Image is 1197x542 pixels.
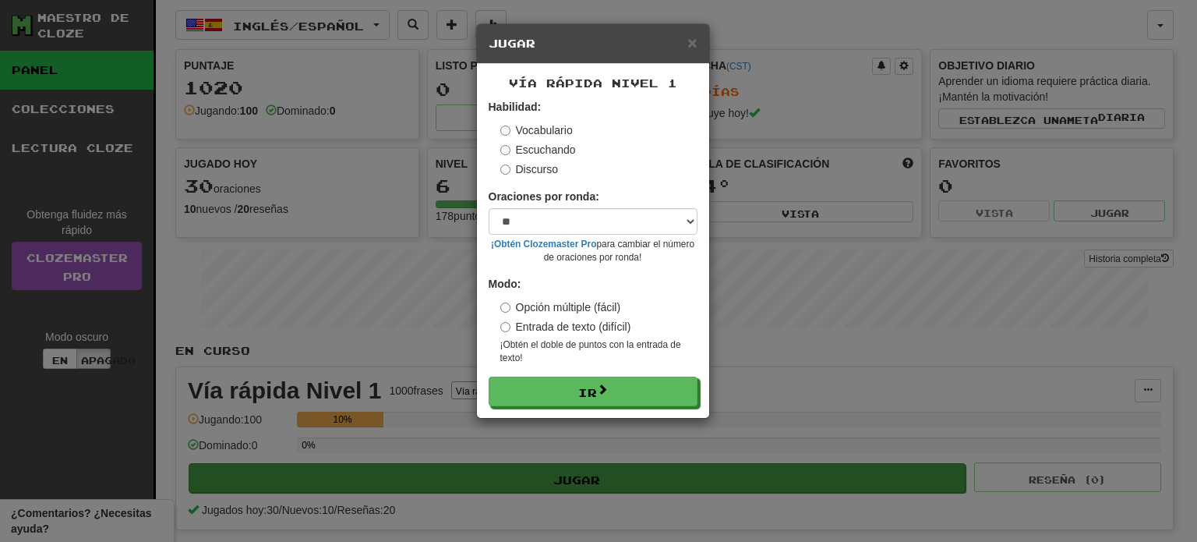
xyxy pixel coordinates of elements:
font: ¡Obtén el doble de puntos con la entrada de texto [500,339,681,363]
font: Ir [578,386,597,399]
font: para cambiar el número de oraciones por ronda! [544,239,694,263]
font: ! [520,352,522,363]
input: Vocabulario [500,126,510,136]
button: Ir [489,377,697,406]
input: Opción múltiple (fácil) [500,303,510,313]
font: Escuchando [516,143,576,156]
input: Discurso [500,165,510,175]
font: Habilidad: [489,101,542,113]
font: Jugar [489,37,535,50]
font: Modo: [489,278,521,290]
font: Vía rápida Nivel 1 [509,76,677,90]
font: Entrada de texto (difícil) [516,321,631,333]
font: Oraciones por ronda: [489,190,599,203]
input: Escuchando [500,145,510,155]
font: × [687,34,697,51]
font: Vocabulario [516,124,573,136]
font: Opción múltiple (fácil) [516,301,621,314]
a: ¡Obtén Clozemaster Pro [491,239,596,250]
font: Discurso [516,163,558,175]
input: Entrada de texto (difícil) [500,322,510,332]
button: Cerca [687,34,697,51]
